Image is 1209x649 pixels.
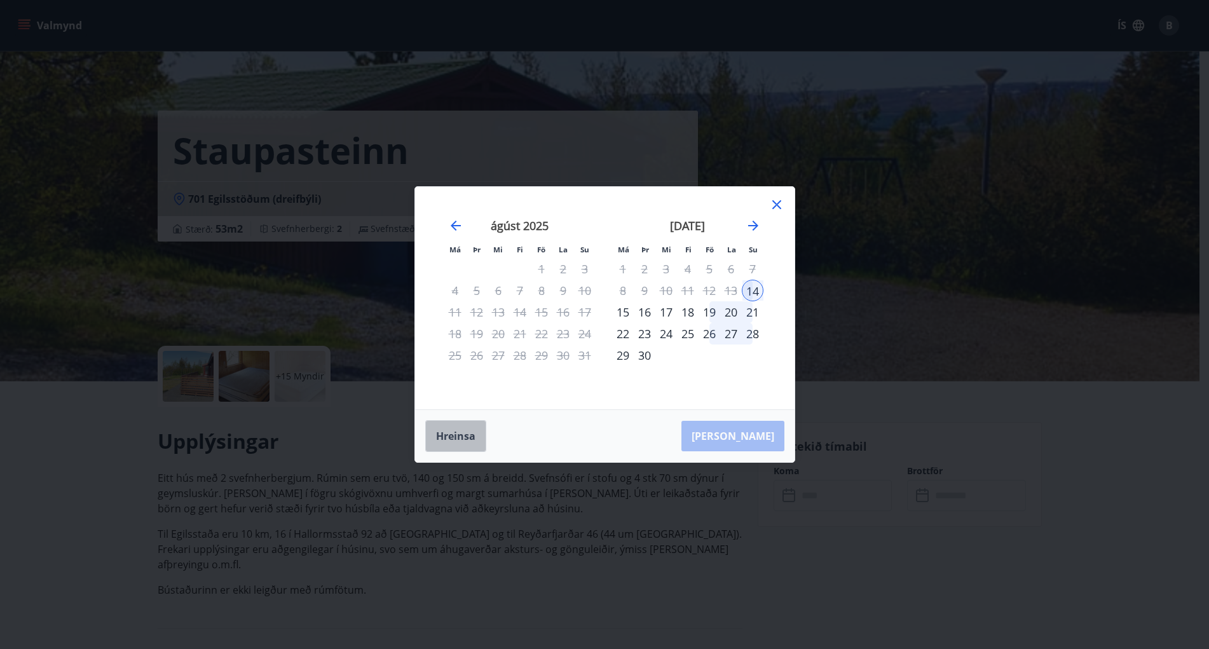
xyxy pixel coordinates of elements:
td: Not available. mánudagur, 25. ágúst 2025 [444,345,466,366]
td: Not available. mánudagur, 8. september 2025 [612,280,634,301]
small: La [559,245,568,254]
td: Choose föstudagur, 19. september 2025 as your check-out date. It’s available. [699,301,720,323]
small: Su [580,245,589,254]
small: Mi [493,245,503,254]
div: 14 [742,280,763,301]
td: Selected as start date. sunnudagur, 14. september 2025 [742,280,763,301]
td: Choose mánudagur, 29. september 2025 as your check-out date. It’s available. [612,345,634,366]
td: Not available. sunnudagur, 7. september 2025 [742,258,763,280]
td: Not available. föstudagur, 8. ágúst 2025 [531,280,552,301]
td: Choose miðvikudagur, 17. september 2025 as your check-out date. It’s available. [655,301,677,323]
strong: ágúst 2025 [491,218,549,233]
small: Þr [473,245,481,254]
small: Fö [537,245,545,254]
td: Not available. fimmtudagur, 11. september 2025 [677,280,699,301]
div: 28 [742,323,763,345]
div: 22 [612,323,634,345]
td: Choose sunnudagur, 28. september 2025 as your check-out date. It’s available. [742,323,763,345]
td: Not available. þriðjudagur, 2. september 2025 [634,258,655,280]
small: La [727,245,736,254]
td: Choose fimmtudagur, 25. september 2025 as your check-out date. It’s available. [677,323,699,345]
div: Calendar [430,202,779,394]
td: Not available. sunnudagur, 17. ágúst 2025 [574,301,596,323]
div: 30 [634,345,655,366]
div: 16 [634,301,655,323]
td: Not available. miðvikudagur, 27. ágúst 2025 [488,345,509,366]
td: Not available. fimmtudagur, 7. ágúst 2025 [509,280,531,301]
div: Aðeins útritun í boði [531,345,552,366]
td: Not available. sunnudagur, 10. ágúst 2025 [574,280,596,301]
td: Not available. sunnudagur, 31. ágúst 2025 [574,345,596,366]
td: Not available. þriðjudagur, 5. ágúst 2025 [466,280,488,301]
div: 26 [699,323,720,345]
td: Not available. föstudagur, 29. ágúst 2025 [531,345,552,366]
td: Not available. laugardagur, 6. september 2025 [720,258,742,280]
td: Choose þriðjudagur, 23. september 2025 as your check-out date. It’s available. [634,323,655,345]
td: Choose sunnudagur, 21. september 2025 as your check-out date. It’s available. [742,301,763,323]
td: Choose fimmtudagur, 18. september 2025 as your check-out date. It’s available. [677,301,699,323]
td: Not available. föstudagur, 5. september 2025 [699,258,720,280]
td: Not available. mánudagur, 11. ágúst 2025 [444,301,466,323]
td: Not available. laugardagur, 9. ágúst 2025 [552,280,574,301]
td: Choose miðvikudagur, 24. september 2025 as your check-out date. It’s available. [655,323,677,345]
small: Su [749,245,758,254]
td: Not available. laugardagur, 2. ágúst 2025 [552,258,574,280]
small: Þr [641,245,649,254]
td: Not available. fimmtudagur, 4. september 2025 [677,258,699,280]
small: Fö [706,245,714,254]
small: Fi [685,245,692,254]
td: Not available. föstudagur, 15. ágúst 2025 [531,301,552,323]
button: Hreinsa [425,420,486,452]
td: Not available. þriðjudagur, 9. september 2025 [634,280,655,301]
div: 18 [677,301,699,323]
div: 24 [655,323,677,345]
strong: [DATE] [670,218,705,233]
td: Not available. fimmtudagur, 28. ágúst 2025 [509,345,531,366]
div: 19 [699,301,720,323]
div: 17 [655,301,677,323]
td: Not available. sunnudagur, 24. ágúst 2025 [574,323,596,345]
td: Not available. laugardagur, 16. ágúst 2025 [552,301,574,323]
td: Choose mánudagur, 22. september 2025 as your check-out date. It’s available. [612,323,634,345]
div: 15 [612,301,634,323]
td: Not available. miðvikudagur, 3. september 2025 [655,258,677,280]
td: Not available. fimmtudagur, 21. ágúst 2025 [509,323,531,345]
div: 21 [742,301,763,323]
td: Not available. laugardagur, 23. ágúst 2025 [552,323,574,345]
small: Má [449,245,461,254]
td: Not available. mánudagur, 1. september 2025 [612,258,634,280]
td: Not available. þriðjudagur, 26. ágúst 2025 [466,345,488,366]
td: Not available. þriðjudagur, 12. ágúst 2025 [466,301,488,323]
td: Not available. þriðjudagur, 19. ágúst 2025 [466,323,488,345]
small: Mi [662,245,671,254]
td: Not available. mánudagur, 18. ágúst 2025 [444,323,466,345]
td: Not available. laugardagur, 30. ágúst 2025 [552,345,574,366]
td: Choose föstudagur, 26. september 2025 as your check-out date. It’s available. [699,323,720,345]
div: 27 [720,323,742,345]
div: 20 [720,301,742,323]
td: Not available. fimmtudagur, 14. ágúst 2025 [509,301,531,323]
td: Not available. laugardagur, 13. september 2025 [720,280,742,301]
td: Not available. mánudagur, 4. ágúst 2025 [444,280,466,301]
div: 25 [677,323,699,345]
td: Not available. miðvikudagur, 6. ágúst 2025 [488,280,509,301]
td: Choose þriðjudagur, 16. september 2025 as your check-out date. It’s available. [634,301,655,323]
td: Choose þriðjudagur, 30. september 2025 as your check-out date. It’s available. [634,345,655,366]
td: Not available. föstudagur, 22. ágúst 2025 [531,323,552,345]
td: Not available. föstudagur, 1. ágúst 2025 [531,258,552,280]
div: Move backward to switch to the previous month. [448,218,463,233]
td: Not available. miðvikudagur, 10. september 2025 [655,280,677,301]
td: Choose laugardagur, 27. september 2025 as your check-out date. It’s available. [720,323,742,345]
td: Choose laugardagur, 20. september 2025 as your check-out date. It’s available. [720,301,742,323]
td: Choose mánudagur, 15. september 2025 as your check-out date. It’s available. [612,301,634,323]
td: Not available. föstudagur, 12. september 2025 [699,280,720,301]
div: 23 [634,323,655,345]
td: Not available. miðvikudagur, 13. ágúst 2025 [488,301,509,323]
div: 29 [612,345,634,366]
small: Fi [517,245,523,254]
td: Not available. sunnudagur, 3. ágúst 2025 [574,258,596,280]
small: Má [618,245,629,254]
td: Not available. miðvikudagur, 20. ágúst 2025 [488,323,509,345]
div: Move forward to switch to the next month. [746,218,761,233]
